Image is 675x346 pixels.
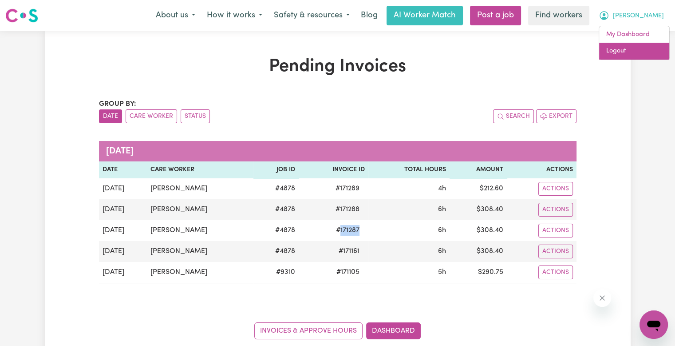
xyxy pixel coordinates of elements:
td: [PERSON_NAME] [147,220,253,241]
td: [PERSON_NAME] [147,178,253,199]
a: Find workers [528,6,589,25]
td: [PERSON_NAME] [147,199,253,220]
img: Careseekers logo [5,8,38,24]
button: Actions [538,266,573,279]
button: Safety & resources [268,6,355,25]
td: $ 308.40 [450,241,506,262]
button: My Account [593,6,670,25]
iframe: Button to launch messaging window [639,310,668,339]
td: [DATE] [99,220,147,241]
button: How it works [201,6,268,25]
span: 6 hours [438,248,446,255]
button: sort invoices by paid status [181,109,210,123]
button: Actions [538,203,573,217]
th: Total Hours [368,161,450,178]
a: Post a job [470,6,521,25]
button: sort invoices by date [99,109,122,123]
span: # 171161 [333,246,365,257]
span: 5 hours [438,269,446,276]
td: # 4878 [253,220,299,241]
span: Need any help? [5,6,54,13]
td: # 9310 [253,262,299,283]
th: Date [99,161,147,178]
a: Careseekers logo [5,5,38,26]
td: $ 212.60 [450,178,506,199]
a: Logout [599,43,669,60]
td: [DATE] [99,178,147,199]
button: Export [536,109,576,123]
a: AI Worker Match [387,6,463,25]
td: [DATE] [99,262,147,283]
div: My Account [599,26,670,60]
th: Amount [450,161,506,178]
span: 6 hours [438,206,446,213]
h1: Pending Invoices [99,56,576,77]
td: # 4878 [253,199,299,220]
th: Job ID [253,161,299,178]
a: My Dashboard [599,26,669,43]
td: $ 308.40 [450,220,506,241]
td: [DATE] [99,199,147,220]
button: Search [493,109,534,123]
button: Actions [538,245,573,258]
td: $ 308.40 [450,199,506,220]
caption: [DATE] [99,141,576,161]
th: Invoice ID [299,161,368,178]
td: [PERSON_NAME] [147,241,253,262]
th: Actions [507,161,576,178]
button: Actions [538,182,573,196]
td: # 4878 [253,178,299,199]
button: sort invoices by care worker [126,109,177,123]
span: # 171105 [331,267,365,278]
a: Dashboard [366,322,421,339]
td: # 4878 [253,241,299,262]
iframe: Close message [593,289,611,307]
a: Invoices & Approve Hours [254,322,363,339]
td: $ 290.75 [450,262,506,283]
span: Group by: [99,101,136,108]
span: # 171289 [330,183,365,194]
td: [PERSON_NAME] [147,262,253,283]
th: Care Worker [147,161,253,178]
td: [DATE] [99,241,147,262]
span: # 171287 [331,225,365,236]
button: Actions [538,224,573,237]
button: About us [150,6,201,25]
span: [PERSON_NAME] [613,11,664,21]
span: 4 hours [438,185,446,192]
span: # 171288 [330,204,365,215]
a: Blog [355,6,383,25]
span: 6 hours [438,227,446,234]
